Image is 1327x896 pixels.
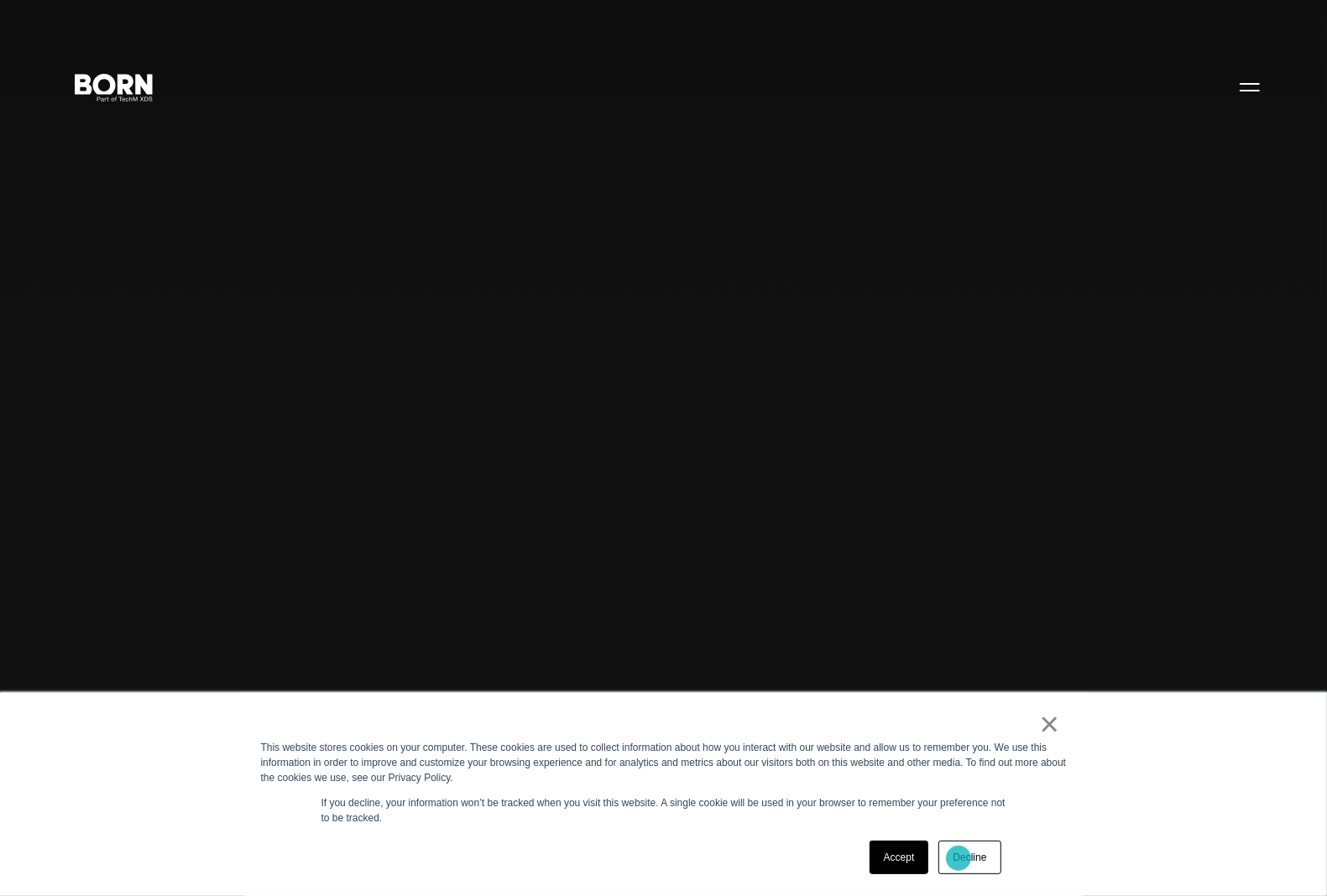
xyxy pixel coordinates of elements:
a: Decline [938,841,1000,874]
a: Accept [870,841,929,874]
p: If you decline, your information won’t be tracked when you visit this website. A single cookie wi... [321,795,1006,826]
a: × [1040,716,1060,732]
div: This website stores cookies on your computer. These cookies are used to collect information about... [261,740,1067,785]
button: Open [1230,69,1270,104]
